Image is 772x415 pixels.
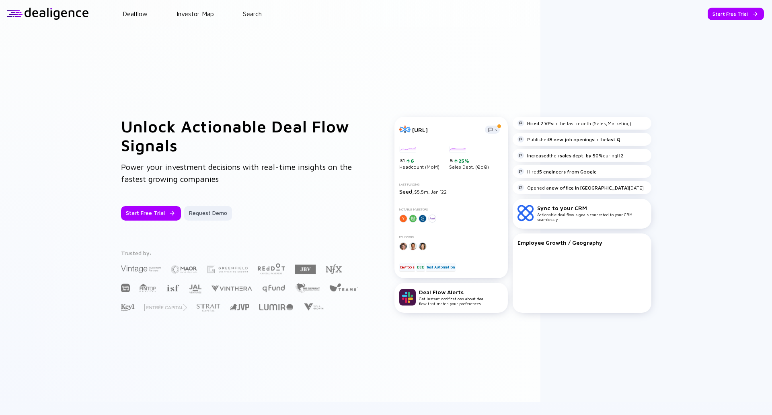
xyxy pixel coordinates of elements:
[295,283,320,293] img: The Elephant
[329,283,358,291] img: Team8
[549,136,594,142] strong: 8 new job openings
[197,304,220,312] img: Strait Capital
[121,304,135,312] img: Key1 Capital
[539,169,597,175] strong: 5 engineers from Google
[517,136,620,142] div: Published in the
[140,283,156,292] img: FINTOP Capital
[399,263,415,271] div: DevTools
[527,153,549,159] strong: Increased
[419,289,485,295] div: Deal Flow Alerts
[527,120,553,126] strong: Hired 2 VPs
[607,136,620,142] strong: last Q
[144,304,187,311] img: Entrée Capital
[121,250,360,256] div: Trusted by:
[517,152,623,159] div: their during
[184,206,232,221] button: Request Demo
[708,8,764,20] button: Start Free Trial
[517,184,644,191] div: Opened a [DATE]
[410,158,414,164] div: 6
[257,262,285,275] img: Red Dot Capital Partners
[399,188,503,195] div: $5.5m, Jan `22
[326,264,342,274] img: NFX
[166,284,179,291] img: Israel Secondary Fund
[399,183,503,186] div: Last Funding
[449,147,489,170] div: Sales Dept. (QoQ)
[295,264,316,275] img: JBV Capital
[412,126,480,133] div: [URL]
[537,204,647,211] div: Sync to your CRM
[517,239,647,246] div: Employee Growth / Geography
[399,235,503,239] div: Founders
[207,266,248,273] img: Greenfield Partners
[262,283,285,293] img: Q Fund
[549,185,629,191] strong: new office in [GEOGRAPHIC_DATA]
[458,158,469,164] div: 25%
[121,206,181,221] button: Start Free Trial
[517,120,631,126] div: in the last month (Sales,Marketing)
[450,157,489,164] div: 5
[419,289,485,306] div: Get instant notifications about deal flow that match your preferences
[426,263,456,271] div: Test Automation
[189,285,201,293] img: JAL Ventures
[171,263,197,276] img: Maor Investments
[537,204,647,222] div: Actionable deal flow signals connected to your CRM seamlessly
[211,285,252,292] img: Vinthera
[259,304,293,310] img: Lumir Ventures
[617,153,623,159] strong: H2
[399,147,439,170] div: Headcount (MoM)
[399,188,414,195] span: Seed,
[177,10,214,17] a: Investor Map
[560,153,603,159] strong: sales dept. by 50%
[230,304,249,310] img: Jerusalem Venture Partners
[243,10,262,17] a: Search
[303,303,324,311] img: Viola Growth
[121,117,362,155] h1: Unlock Actionable Deal Flow Signals
[517,168,597,175] div: Hired
[121,264,161,274] img: Vintage Investment Partners
[121,162,352,184] span: Power your investment decisions with real-time insights on the fastest growing companies
[416,263,425,271] div: B2B
[399,208,503,211] div: Notable Investors
[123,10,148,17] a: Dealflow
[400,157,439,164] div: 31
